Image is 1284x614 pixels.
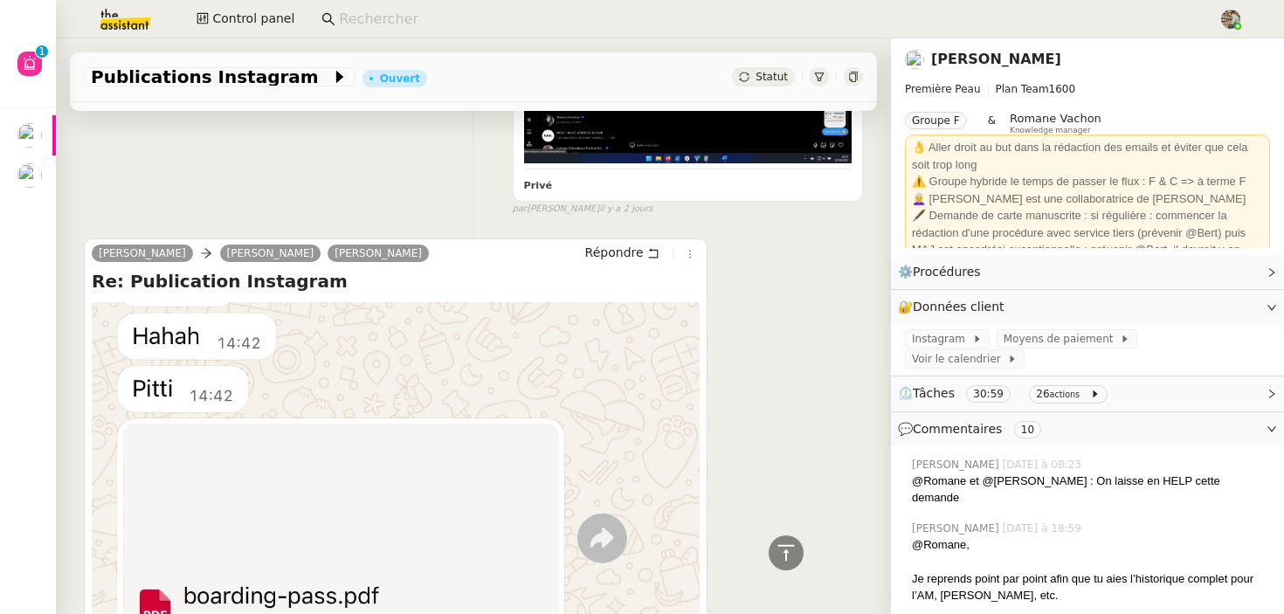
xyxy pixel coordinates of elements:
span: Procédures [913,265,981,279]
div: ⚙️Procédures [891,255,1284,289]
div: 🖋️ Demande de carte manuscrite : si régulière : commencer la rédaction d'une procédure avec servi... [912,207,1263,275]
span: & [988,112,996,135]
input: Rechercher [339,8,1201,31]
span: Données client [913,300,1004,314]
button: Control panel [186,7,305,31]
span: Première Peau [905,83,981,95]
a: [PERSON_NAME] [220,245,321,261]
a: [PERSON_NAME] [328,245,429,261]
span: [PERSON_NAME] [912,521,1003,536]
span: Publications Instagram [91,68,331,86]
span: Tâches [913,386,955,400]
span: Plan Team [996,83,1049,95]
span: il y a 2 jours [599,202,652,217]
span: Statut [756,71,788,83]
img: users%2Fjeuj7FhI7bYLyCU6UIN9LElSS4x1%2Favatar%2F1678820456145.jpeg [905,50,924,69]
div: Ouvert [380,73,420,84]
img: 388bd129-7e3b-4cb1-84b4-92a3d763e9b7 [1221,10,1240,29]
span: Control panel [212,9,294,29]
h4: Re: Publication Instagram [92,269,700,293]
b: Privé [524,180,552,191]
a: [PERSON_NAME] [92,245,193,261]
span: ⏲️ [898,386,1115,400]
span: ⚙️ [898,262,989,282]
span: [PERSON_NAME] [912,457,1003,473]
span: par [513,202,528,217]
span: Instagram [912,330,972,348]
nz-tag: 10 [1014,421,1041,438]
small: actions [1050,390,1080,399]
img: users%2FHIWaaSoTa5U8ssS5t403NQMyZZE3%2Favatar%2Fa4be050e-05fa-4f28-bbe7-e7e8e4788720 [17,123,42,148]
span: Voir le calendrier [912,350,1007,368]
span: 26 [1036,388,1049,400]
div: ⚠️ Groupe hybride le temps de passer le flux : F & C => à terme F [912,173,1263,190]
nz-tag: Groupe F [905,112,967,129]
div: ⏲️Tâches 30:59 26actions [891,376,1284,410]
span: Répondre [585,244,644,261]
nz-tag: 30:59 [966,385,1011,403]
span: 🔐 [898,297,1011,317]
span: [DATE] à 18:59 [1003,521,1085,536]
div: Je reprends point par point afin que tu aies l’historique complet pour l’AM, [PERSON_NAME], etc. [912,570,1270,604]
span: [DATE] à 08:23 [1003,457,1085,473]
span: Commentaires [913,422,1002,436]
span: Moyens de paiement [1004,330,1120,348]
small: [PERSON_NAME] [513,202,653,217]
div: 🔐Données client [891,290,1284,324]
p: 1 [38,45,45,61]
img: users%2FAXgjBsdPtrYuxuZvIJjRexEdqnq2%2Favatar%2F1599931753966.jpeg [17,163,42,188]
span: 1600 [1049,83,1076,95]
span: Knowledge manager [1010,126,1091,135]
span: 💬 [898,422,1048,436]
button: Répondre [579,243,666,262]
div: @Romane, [912,536,1270,554]
div: 💬Commentaires 10 [891,412,1284,446]
div: 👩‍🦳 [PERSON_NAME] est une collaboratrice de [PERSON_NAME] [912,190,1263,208]
span: Romane Vachon [1010,112,1101,125]
a: [PERSON_NAME] [931,51,1061,67]
div: @Romane et @[PERSON_NAME] : On laisse en HELP cette demande [912,473,1270,507]
app-user-label: Knowledge manager [1010,112,1101,135]
div: 👌 Aller droit au but dans la rédaction des emails et éviter que cela soit trop long [912,139,1263,173]
nz-badge-sup: 1 [36,45,48,58]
